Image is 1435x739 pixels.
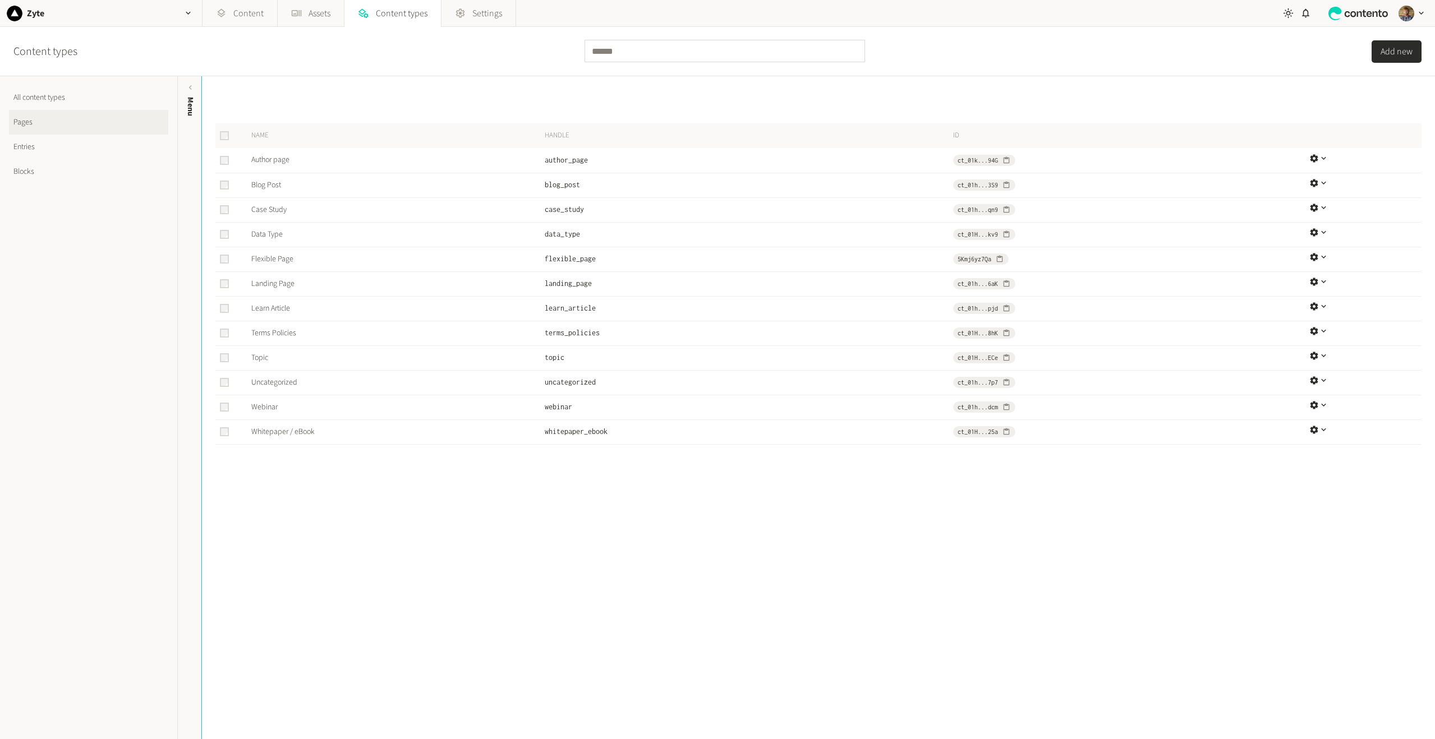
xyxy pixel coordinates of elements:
[545,255,596,263] span: flexible_page
[1372,40,1422,63] button: Add new
[251,303,290,314] a: Learn Article
[545,353,564,362] span: topic
[7,6,22,21] img: Zyte
[545,279,592,288] span: landing_page
[545,205,584,214] span: case_study
[958,229,998,239] span: ct_01H...kv9
[251,377,297,388] a: Uncategorized
[545,329,600,337] span: terms_policies
[953,426,1015,437] button: ct_01H...25a
[376,7,427,20] span: Content types
[13,43,77,60] h2: Content types
[251,154,289,165] a: Author page
[545,378,596,386] span: uncategorized
[251,179,281,191] a: Blog Post
[251,229,283,240] a: Data Type
[958,377,998,387] span: ct_01h...7p7
[958,303,998,313] span: ct_01h...pjd
[953,229,1015,240] button: ct_01H...kv9
[9,159,168,184] a: Blocks
[251,204,287,215] a: Case Study
[9,85,168,110] a: All content types
[545,181,580,189] span: blog_post
[958,254,991,264] span: 5Kmj6yz7Qa
[27,7,44,20] h2: Zyte
[958,155,998,165] span: ct_01k...94G
[953,352,1015,363] button: ct_01H...ECe
[958,402,998,412] span: ct_01h...dcm
[953,303,1015,314] button: ct_01h...pjd
[472,7,502,20] span: Settings
[242,123,544,148] th: Name
[545,403,572,411] span: webinar
[1399,6,1414,21] img: Péter Soltész
[953,155,1015,166] button: ct_01k...94G
[953,401,1015,413] button: ct_01h...dcm
[251,401,278,413] a: Webinar
[545,156,588,164] span: author_page
[958,427,998,437] span: ct_01H...25a
[545,230,580,238] span: data_type
[958,279,998,289] span: ct_01h...6aK
[251,352,268,363] a: Topic
[953,377,1015,388] button: ct_01h...7p7
[545,427,608,436] span: whitepaper_ebook
[958,180,998,190] span: ct_01h...3S9
[251,327,296,339] a: Terms Policies
[958,353,998,363] span: ct_01H...ECe
[251,426,315,437] a: Whitepaper / eBook
[953,253,1008,265] button: 5Kmj6yz7Qa
[251,278,295,289] a: Landing Page
[9,135,168,159] a: Entries
[251,253,293,265] a: Flexible Page
[953,327,1015,339] button: ct_01H...8hK
[545,304,596,312] span: learn_article
[185,97,196,116] span: Menu
[958,328,998,338] span: ct_01H...8hK
[953,204,1015,215] button: ct_01h...qn9
[958,205,998,215] span: ct_01h...qn9
[953,179,1015,191] button: ct_01h...3S9
[953,123,1309,148] th: ID
[544,123,953,148] th: Handle
[953,278,1015,289] button: ct_01h...6aK
[9,110,168,135] a: Pages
